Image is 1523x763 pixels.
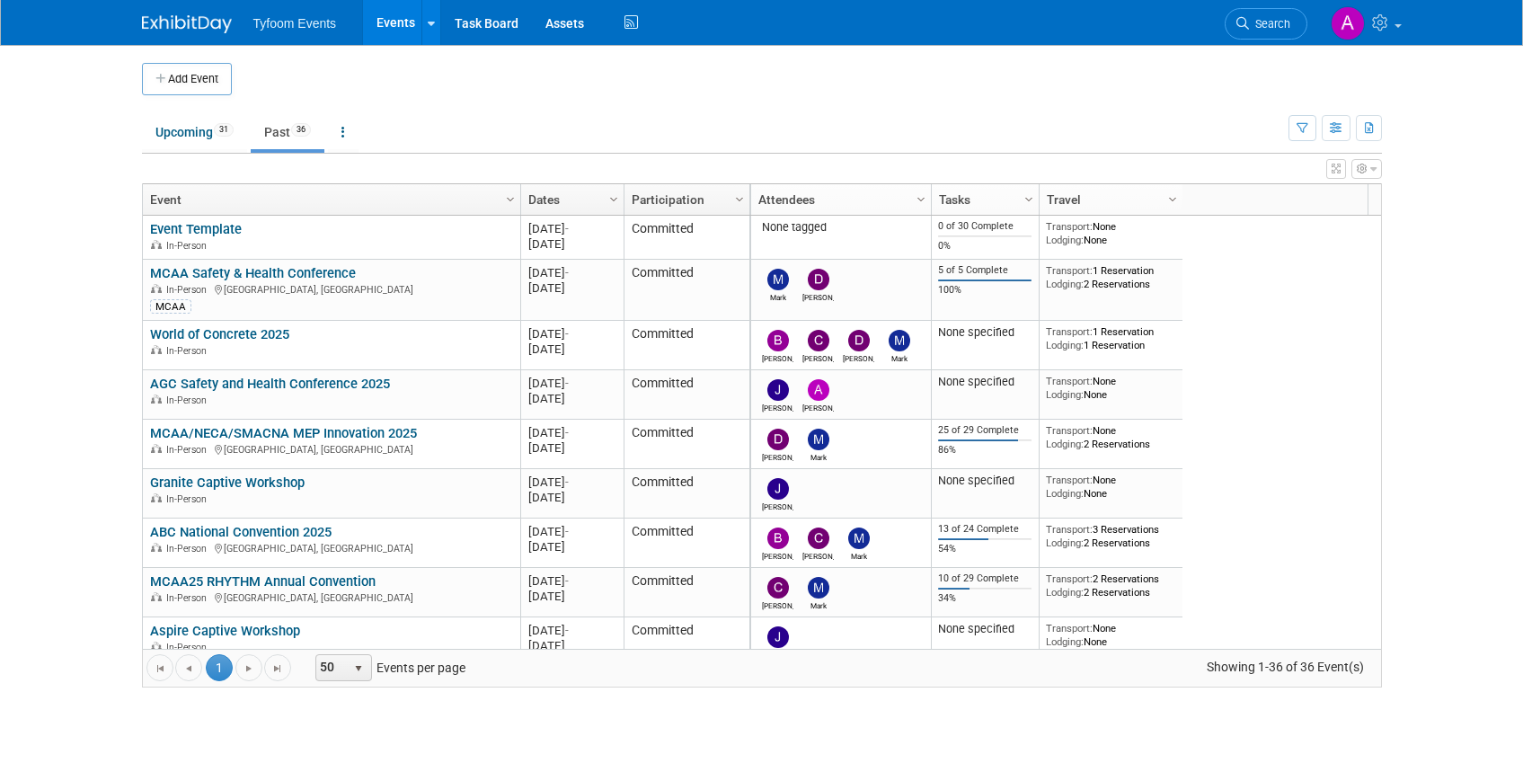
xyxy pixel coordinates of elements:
span: Transport: [1046,220,1093,233]
button: Add Event [142,63,232,95]
img: Mark Nelson [808,577,829,599]
div: [DATE] [528,475,615,490]
div: Mark Nelson [802,599,834,610]
img: Corbin Nelson [808,330,829,351]
img: Jason Cuskelly [767,379,789,401]
span: In-Person [166,543,212,555]
div: 86% [938,444,1032,457]
span: - [565,222,569,235]
div: [DATE] [528,221,615,236]
a: Column Settings [604,184,624,211]
div: 1 Reservation 2 Reservations [1046,264,1175,290]
a: Column Settings [1019,184,1039,211]
span: - [565,426,569,439]
span: Column Settings [607,192,621,207]
a: Go to the last page [264,654,291,681]
div: None None [1046,622,1175,648]
span: In-Person [166,493,212,505]
td: Committed [624,617,749,667]
img: Mark Nelson [889,330,910,351]
div: [DATE] [528,265,615,280]
div: [GEOGRAPHIC_DATA], [GEOGRAPHIC_DATA] [150,281,512,297]
div: None specified [938,474,1032,488]
span: Go to the last page [270,661,285,676]
span: Column Settings [914,192,928,207]
img: Drew Peterson [808,269,829,290]
span: - [565,327,569,341]
img: Angie Nichols [1331,6,1365,40]
span: select [351,661,366,676]
img: Drew Peterson [848,330,870,351]
div: [DATE] [528,391,615,406]
span: In-Person [166,345,212,357]
div: [DATE] [528,573,615,589]
span: Lodging: [1046,388,1084,401]
span: Go to the first page [153,661,167,676]
div: 3 Reservations 2 Reservations [1046,523,1175,549]
a: Event [150,184,509,215]
span: Transport: [1046,424,1093,437]
a: Participation [632,184,738,215]
div: Brandon Nelson [762,549,793,561]
div: Chris Walker [762,599,793,610]
div: Jason Cuskelly [762,500,793,511]
div: [DATE] [528,623,615,638]
a: MCAA25 RHYTHM Annual Convention [150,573,376,590]
div: 34% [938,592,1032,605]
span: Search [1249,17,1290,31]
a: Dates [528,184,612,215]
div: Mark Nelson [883,351,915,363]
span: Tyfoom Events [253,16,337,31]
div: Drew Peterson [802,290,834,302]
div: 0% [938,240,1032,253]
span: Lodging: [1046,635,1084,648]
td: Committed [624,568,749,617]
span: 1 [206,654,233,681]
div: Mark Nelson [762,290,793,302]
td: Committed [624,420,749,469]
span: 50 [316,655,347,680]
div: None None [1046,474,1175,500]
div: Corbin Nelson [802,549,834,561]
a: Upcoming31 [142,115,247,149]
span: Column Settings [503,192,518,207]
a: Column Settings [500,184,520,211]
a: MCAA/NECA/SMACNA MEP Innovation 2025 [150,425,417,441]
td: Committed [624,370,749,420]
a: AGC Safety and Health Conference 2025 [150,376,390,392]
div: Mark Nelson [843,549,874,561]
img: Mark Nelson [767,269,789,290]
img: Brandon Nelson [767,528,789,549]
div: 100% [938,284,1032,297]
div: Mark Nelson [802,450,834,462]
span: Lodging: [1046,339,1084,351]
span: Lodging: [1046,438,1084,450]
img: Jason Cuskelly [767,478,789,500]
div: [GEOGRAPHIC_DATA], [GEOGRAPHIC_DATA] [150,540,512,555]
span: Lodging: [1046,586,1084,599]
img: Mark Nelson [808,429,829,450]
span: Go to the next page [242,661,256,676]
span: Transport: [1046,375,1093,387]
span: Column Settings [1022,192,1036,207]
span: Lodging: [1046,278,1084,290]
div: [DATE] [528,638,615,653]
div: 54% [938,543,1032,555]
img: Corbin Nelson [808,528,829,549]
div: [DATE] [528,490,615,505]
img: In-Person Event [151,395,162,404]
div: MCAA [150,299,191,314]
img: In-Person Event [151,543,162,552]
div: [GEOGRAPHIC_DATA], [GEOGRAPHIC_DATA] [150,441,512,457]
span: In-Person [166,592,212,604]
span: 36 [291,123,311,137]
a: Aspire Captive Workshop [150,623,300,639]
div: 0 of 30 Complete [938,220,1032,233]
a: Go to the first page [146,654,173,681]
div: 5 of 5 Complete [938,264,1032,277]
div: Drew Peterson [762,450,793,462]
div: Jason Cuskelly [762,401,793,413]
span: Transport: [1046,264,1093,277]
span: 31 [214,123,234,137]
a: Past36 [251,115,324,149]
